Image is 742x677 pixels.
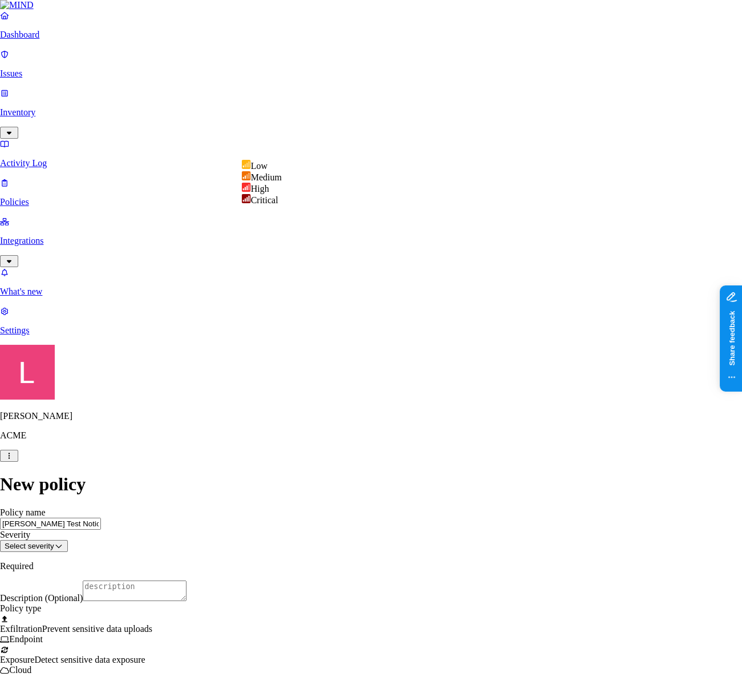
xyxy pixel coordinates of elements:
img: severity-high [242,183,251,192]
img: severity-medium [242,171,251,180]
span: High [251,184,269,194]
span: Critical [251,195,278,205]
img: severity-low [242,160,251,169]
img: severity-critical [242,194,251,203]
span: Low [251,161,267,171]
span: Medium [251,172,282,182]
